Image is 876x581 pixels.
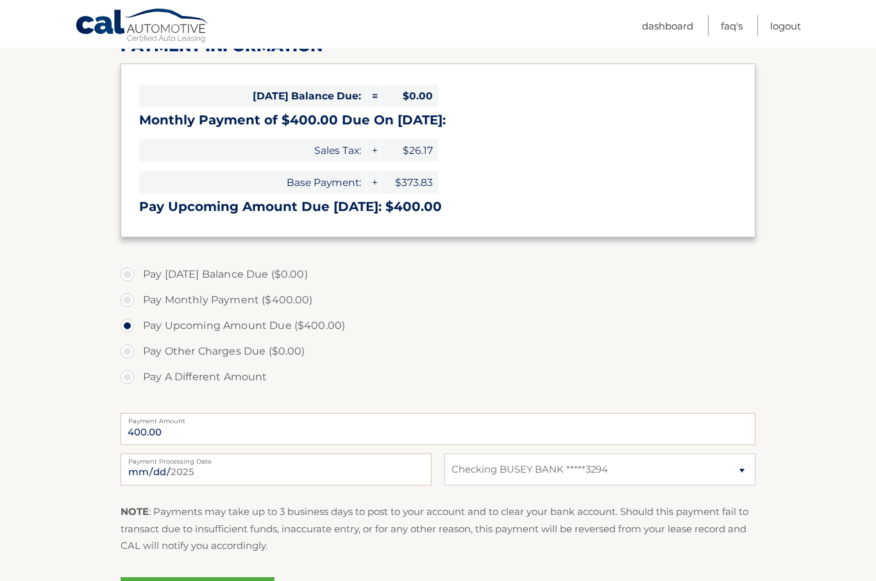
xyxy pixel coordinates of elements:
[139,113,737,129] h3: Monthly Payment of $400.00 Due On [DATE]:
[139,199,737,215] h3: Pay Upcoming Amount Due [DATE]: $400.00
[121,414,755,424] label: Payment Amount
[380,172,438,194] span: $373.83
[121,454,432,464] label: Payment Processing Date
[721,15,743,37] a: FAQ's
[121,288,755,314] label: Pay Monthly Payment ($400.00)
[139,85,366,108] span: [DATE] Balance Due:
[367,140,380,162] span: +
[770,15,801,37] a: Logout
[121,504,755,555] p: : Payments may take up to 3 business days to post to your account and to clear your bank account....
[139,172,366,194] span: Base Payment:
[121,414,755,446] input: Payment Amount
[367,172,380,194] span: +
[121,262,755,288] label: Pay [DATE] Balance Due ($0.00)
[380,85,438,108] span: $0.00
[642,15,693,37] a: Dashboard
[380,140,438,162] span: $26.17
[367,85,380,108] span: =
[121,314,755,339] label: Pay Upcoming Amount Due ($400.00)
[121,454,432,486] input: Payment Date
[139,140,366,162] span: Sales Tax:
[121,339,755,365] label: Pay Other Charges Due ($0.00)
[121,365,755,391] label: Pay A Different Amount
[121,506,149,518] strong: NOTE
[75,8,210,46] a: Cal Automotive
